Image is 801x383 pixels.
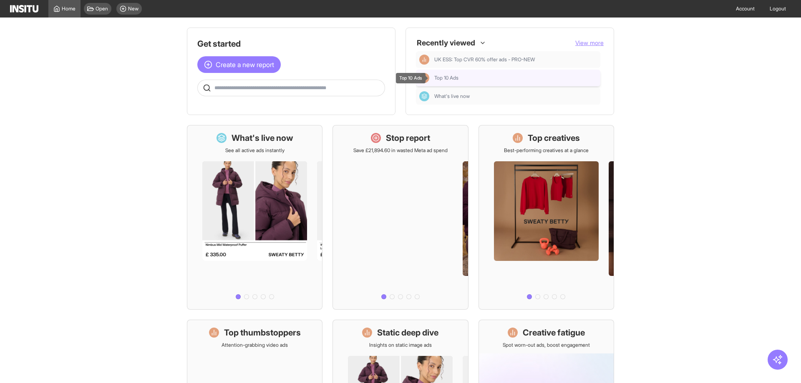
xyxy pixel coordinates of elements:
span: View more [575,39,604,46]
span: UK ESS: Top CVR 60% offer ads - PRO-NEW [434,56,535,63]
div: Insights [419,55,429,65]
span: Open [96,5,108,12]
span: New [128,5,139,12]
p: Insights on static image ads [369,342,432,348]
div: Top 10 Ads [396,73,426,83]
h1: Top thumbstoppers [224,327,301,338]
span: What's live now [434,93,597,100]
span: Create a new report [216,60,274,70]
p: Best-performing creatives at a glance [504,147,589,154]
button: Create a new report [197,56,281,73]
p: See all active ads instantly [225,147,285,154]
h1: Get started [197,38,385,50]
p: Attention-grabbing video ads [222,342,288,348]
button: View more [575,39,604,47]
span: Home [62,5,76,12]
h1: Static deep dive [377,327,438,338]
div: Dashboard [419,91,429,101]
img: Logo [10,5,38,13]
span: Top 10 Ads [434,75,597,81]
a: Stop reportSave £21,894.60 in wasted Meta ad spend [332,125,468,310]
h1: What's live now [232,132,293,144]
span: Top 10 Ads [434,75,458,81]
span: What's live now [434,93,470,100]
h1: Stop report [386,132,430,144]
a: What's live nowSee all active ads instantly [187,125,322,310]
span: UK ESS: Top CVR 60% offer ads - PRO-NEW [434,56,597,63]
h1: Top creatives [528,132,580,144]
p: Save £21,894.60 in wasted Meta ad spend [353,147,448,154]
a: Top creativesBest-performing creatives at a glance [479,125,614,310]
